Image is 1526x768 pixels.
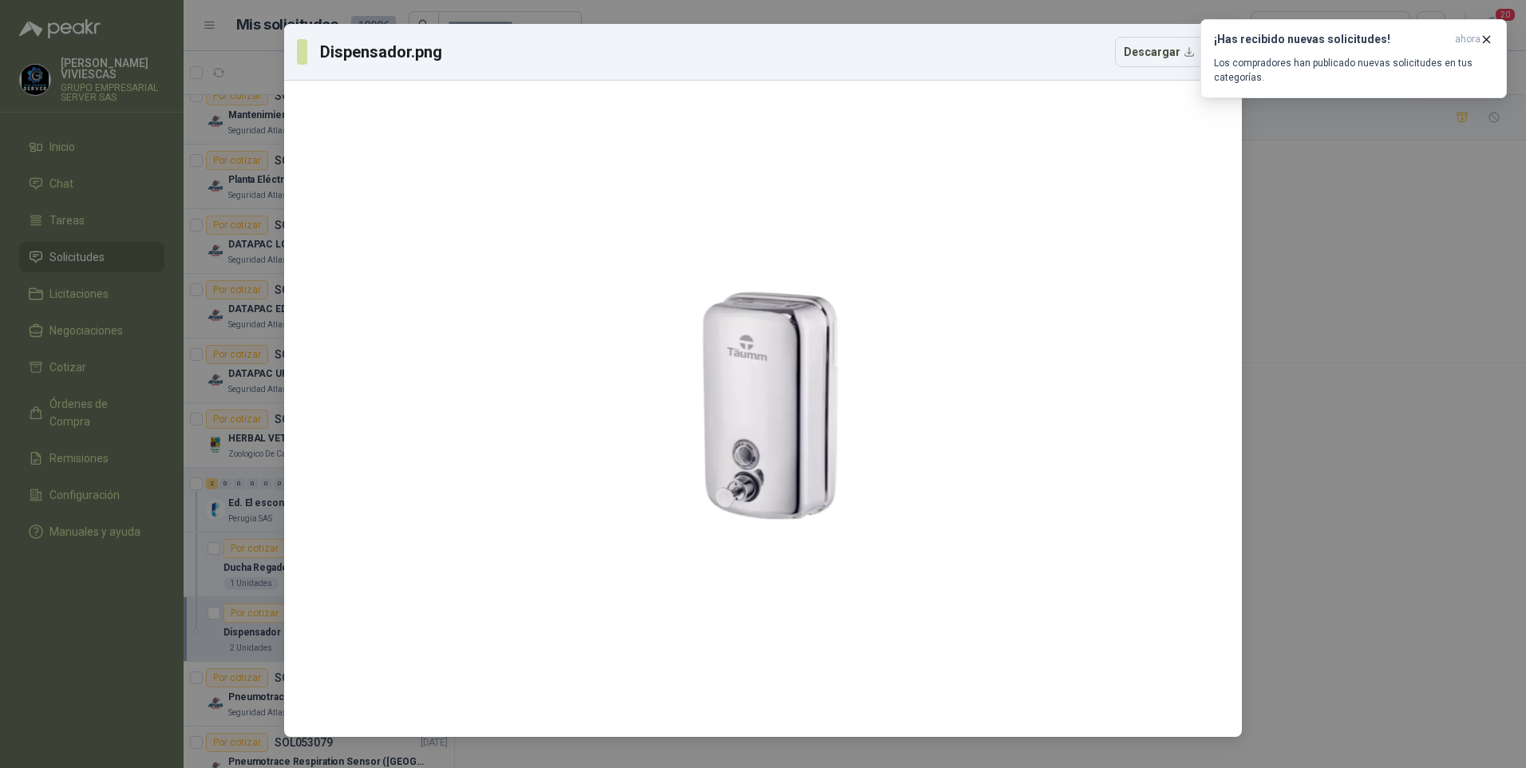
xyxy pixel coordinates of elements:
[1200,19,1507,98] button: ¡Has recibido nuevas solicitudes!ahora Los compradores han publicado nuevas solicitudes en tus ca...
[1115,37,1204,67] button: Descargar
[1214,56,1493,85] p: Los compradores han publicado nuevas solicitudes en tus categorías.
[1455,33,1481,46] span: ahora
[320,40,445,64] h3: Dispensador.png
[1214,33,1449,46] h3: ¡Has recibido nuevas solicitudes!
